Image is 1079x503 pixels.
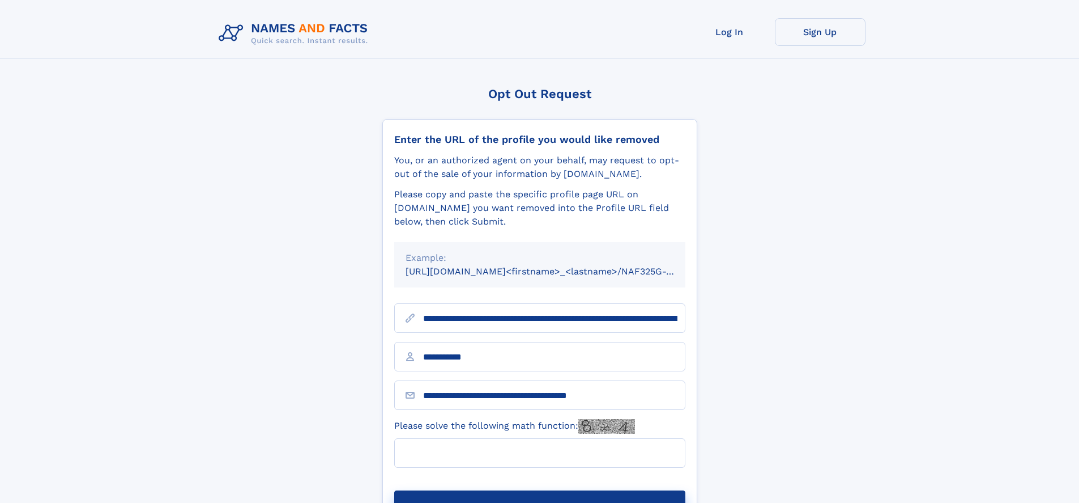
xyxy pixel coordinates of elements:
[382,87,697,101] div: Opt Out Request
[406,266,707,277] small: [URL][DOMAIN_NAME]<firstname>_<lastname>/NAF325G-xxxxxxxx
[394,154,685,181] div: You, or an authorized agent on your behalf, may request to opt-out of the sale of your informatio...
[214,18,377,49] img: Logo Names and Facts
[684,18,775,46] a: Log In
[394,133,685,146] div: Enter the URL of the profile you would like removed
[394,419,635,434] label: Please solve the following math function:
[775,18,865,46] a: Sign Up
[406,251,674,265] div: Example:
[394,188,685,229] div: Please copy and paste the specific profile page URL on [DOMAIN_NAME] you want removed into the Pr...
